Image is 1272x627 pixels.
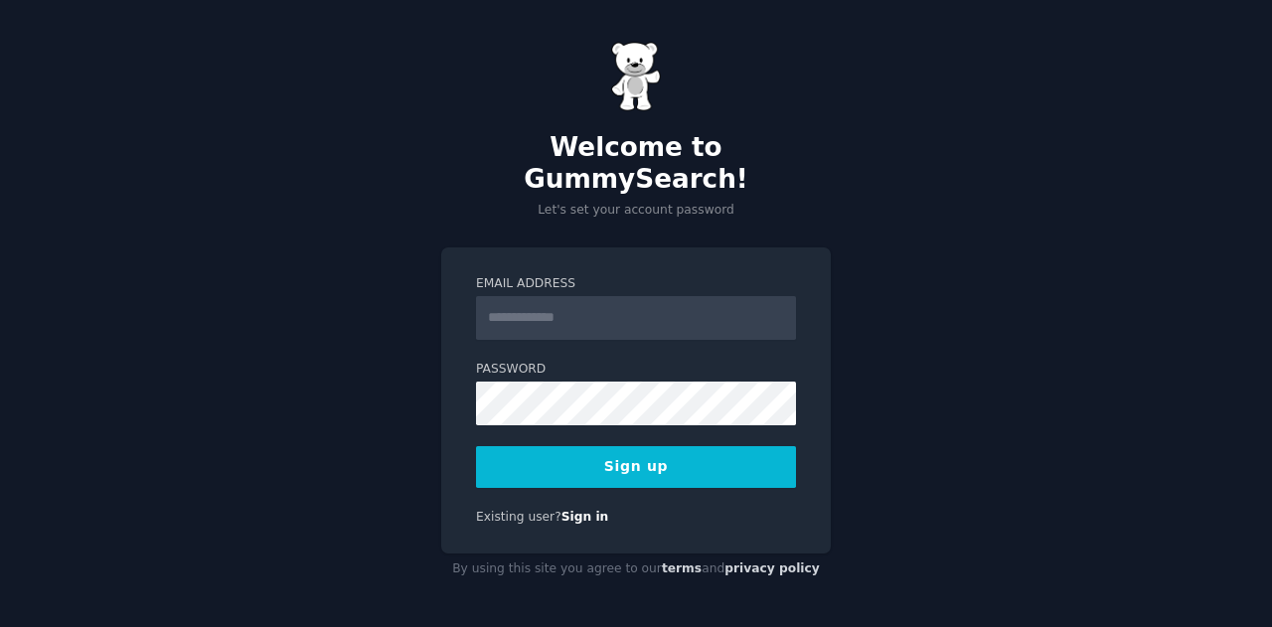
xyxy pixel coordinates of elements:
a: terms [662,561,702,575]
span: Existing user? [476,510,561,524]
p: Let's set your account password [441,202,831,220]
h2: Welcome to GummySearch! [441,132,831,195]
div: By using this site you agree to our and [441,553,831,585]
label: Email Address [476,275,796,293]
a: Sign in [561,510,609,524]
label: Password [476,361,796,379]
button: Sign up [476,446,796,488]
img: Gummy Bear [611,42,661,111]
a: privacy policy [724,561,820,575]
